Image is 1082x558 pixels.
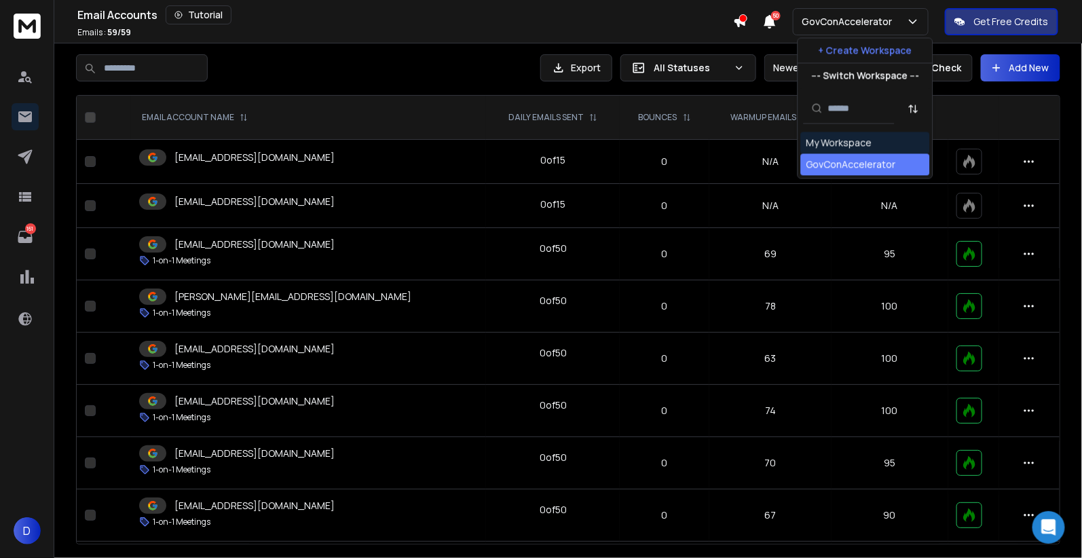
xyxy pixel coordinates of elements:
p: 1-on-1 Meetings [153,412,210,423]
p: [EMAIL_ADDRESS][DOMAIN_NAME] [174,394,335,408]
td: 90 [832,489,948,542]
p: --- Switch Workspace --- [811,69,919,82]
div: 0 of 15 [540,198,565,211]
p: 0 [628,404,701,417]
button: Add New [981,54,1060,81]
td: 95 [832,228,948,280]
td: 100 [832,385,948,437]
button: + Create Workspace [798,38,933,62]
div: 0 of 50 [540,346,567,360]
td: 100 [832,280,948,333]
span: 59 / 59 [107,26,131,38]
p: + Create Workspace [819,43,912,57]
div: 0 of 50 [540,294,567,308]
div: 0 of 50 [540,242,567,255]
p: All Statuses [654,61,728,75]
button: Export [540,54,612,81]
p: [PERSON_NAME][EMAIL_ADDRESS][DOMAIN_NAME] [174,290,411,303]
td: 95 [832,437,948,489]
td: 100 [832,333,948,385]
a: 161 [12,223,39,250]
p: 0 [628,352,701,365]
div: EMAIL ACCOUNT NAME [142,112,248,123]
p: 0 [628,299,701,313]
p: N/A [840,199,940,212]
button: D [14,517,41,544]
p: [EMAIL_ADDRESS][DOMAIN_NAME] [174,238,335,251]
button: Get Free Credits [945,8,1058,35]
div: Open Intercom Messenger [1032,511,1065,544]
p: [EMAIL_ADDRESS][DOMAIN_NAME] [174,447,335,460]
td: N/A [709,140,832,184]
td: 74 [709,385,832,437]
td: N/A [709,184,832,228]
p: Get Free Credits [973,15,1049,29]
p: 0 [628,155,701,168]
td: 67 [709,489,832,542]
td: 69 [709,228,832,280]
p: [EMAIL_ADDRESS][DOMAIN_NAME] [174,151,335,164]
div: 0 of 50 [540,503,567,517]
div: Email Accounts [77,5,733,24]
p: 1-on-1 Meetings [153,308,210,318]
p: GovConAccelerator [802,15,897,29]
p: Emails : [77,27,131,38]
div: 0 of 50 [540,451,567,464]
p: 1-on-1 Meetings [153,255,210,266]
button: Newest [764,54,853,81]
p: DAILY EMAILS SENT [508,112,584,123]
div: My Workspace [806,136,872,149]
div: 0 of 50 [540,398,567,412]
p: 161 [25,223,36,234]
p: 0 [628,456,701,470]
p: 0 [628,508,701,522]
p: [EMAIL_ADDRESS][DOMAIN_NAME] [174,342,335,356]
button: Tutorial [166,5,231,24]
p: 1-on-1 Meetings [153,360,210,371]
p: BOUNCES [639,112,677,123]
p: 1-on-1 Meetings [153,517,210,527]
td: 78 [709,280,832,333]
p: 0 [628,247,701,261]
span: 50 [771,11,781,20]
p: 0 [628,199,701,212]
p: [EMAIL_ADDRESS][DOMAIN_NAME] [174,499,335,513]
p: WARMUP EMAILS [730,112,796,123]
td: 70 [709,437,832,489]
p: [EMAIL_ADDRESS][DOMAIN_NAME] [174,195,335,208]
div: 0 of 15 [540,153,565,167]
td: 63 [709,333,832,385]
div: GovConAccelerator [806,157,896,171]
p: 1-on-1 Meetings [153,464,210,475]
button: Sort by Sort A-Z [900,95,927,122]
